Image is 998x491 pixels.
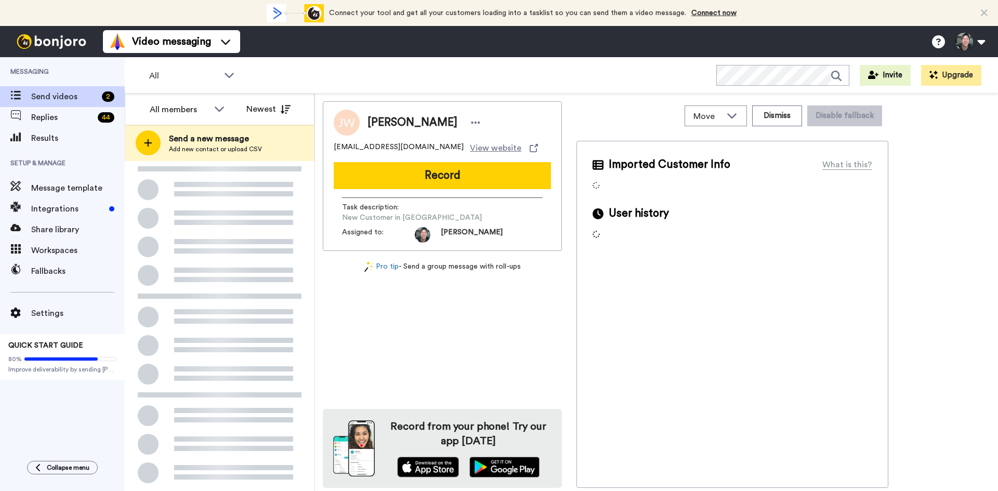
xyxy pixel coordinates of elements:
img: playstore [469,457,540,477]
span: Results [31,132,125,144]
div: 44 [98,112,114,123]
span: Settings [31,307,125,320]
span: Send videos [31,90,98,103]
img: 57205295-f2b3-4b88-9108-b157d8500dbc-1599912217.jpg [415,227,430,243]
span: Video messaging [132,34,211,49]
span: User history [609,206,669,221]
div: - Send a group message with roll-ups [323,261,562,272]
img: bj-logo-header-white.svg [12,34,90,49]
span: 80% [8,355,22,363]
span: Imported Customer Info [609,157,730,172]
img: magic-wand.svg [364,261,374,272]
span: Assigned to: [342,227,415,243]
span: Add new contact or upload CSV [169,145,262,153]
span: All [149,70,219,82]
h4: Record from your phone! Try our app [DATE] [385,419,551,448]
span: Workspaces [31,244,125,257]
span: [EMAIL_ADDRESS][DOMAIN_NAME] [334,142,464,154]
span: Replies [31,111,94,124]
img: download [333,420,375,476]
span: [PERSON_NAME] [367,115,457,130]
button: Collapse menu [27,461,98,474]
span: Move [693,110,721,123]
button: Invite [860,65,911,86]
div: All members [150,103,209,116]
span: Send a new message [169,132,262,145]
a: View website [470,142,538,154]
button: Upgrade [921,65,981,86]
span: Fallbacks [31,265,125,277]
span: View website [470,142,521,154]
img: vm-color.svg [109,33,126,50]
span: Share library [31,223,125,236]
span: QUICK START GUIDE [8,342,83,349]
span: Improve deliverability by sending [PERSON_NAME]’s from your own email [8,365,116,374]
div: What is this? [822,158,872,171]
img: Image of Jaylon Winborg [334,110,360,136]
button: Disable fallback [807,105,882,126]
button: Newest [239,99,298,120]
a: Connect now [691,9,737,17]
div: 2 [102,91,114,102]
span: Integrations [31,203,105,215]
span: Collapse menu [47,463,89,472]
button: Record [334,162,551,189]
a: Pro tip [364,261,399,272]
span: Connect your tool and get all your customers loading into a tasklist so you can send them a video... [329,9,686,17]
button: Dismiss [752,105,802,126]
div: animation [267,4,324,22]
span: New Customer in [GEOGRAPHIC_DATA] [342,213,482,223]
span: Task description : [342,202,415,213]
span: [PERSON_NAME] [441,227,503,243]
img: appstore [397,457,459,477]
span: Message template [31,182,125,194]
